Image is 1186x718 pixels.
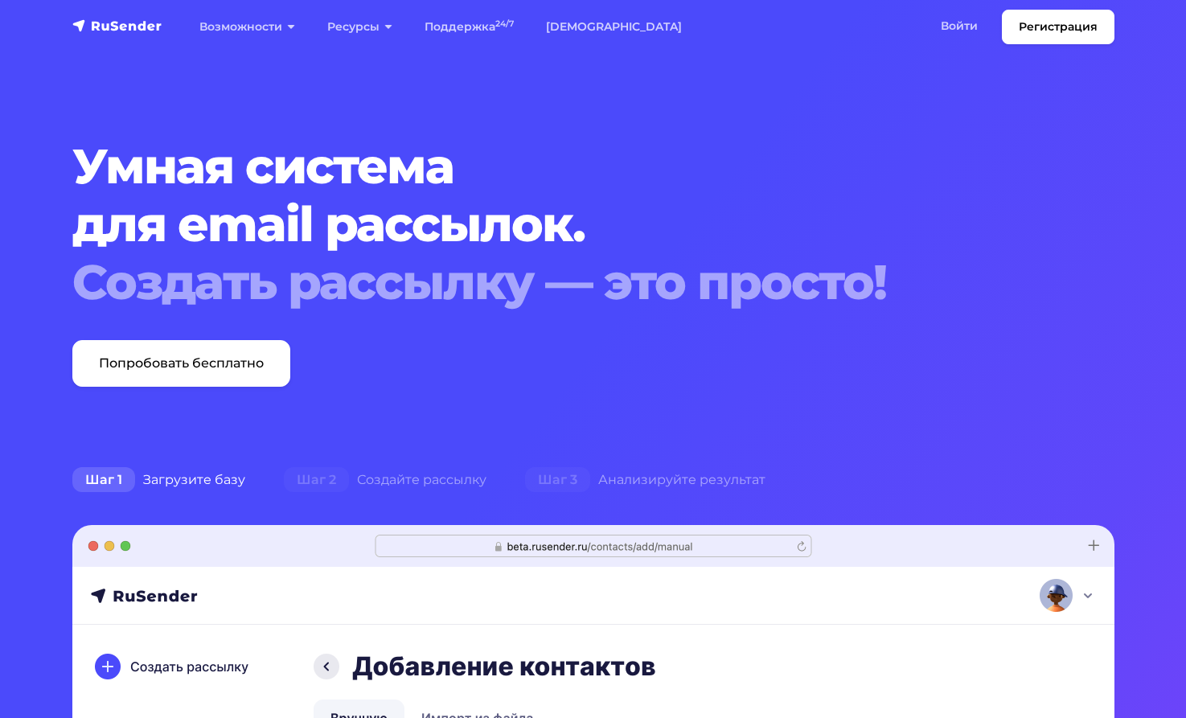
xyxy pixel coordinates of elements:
[284,467,349,493] span: Шаг 2
[506,464,785,496] div: Анализируйте результат
[72,467,135,493] span: Шаг 1
[525,467,590,493] span: Шаг 3
[530,10,698,43] a: [DEMOGRAPHIC_DATA]
[495,18,514,29] sup: 24/7
[1002,10,1114,44] a: Регистрация
[72,137,1026,311] h1: Умная система для email рассылок.
[265,464,506,496] div: Создайте рассылку
[408,10,530,43] a: Поддержка24/7
[925,10,994,43] a: Войти
[311,10,408,43] a: Ресурсы
[183,10,311,43] a: Возможности
[53,464,265,496] div: Загрузите базу
[72,340,290,387] a: Попробовать бесплатно
[72,18,162,34] img: RuSender
[72,253,1026,311] div: Создать рассылку — это просто!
